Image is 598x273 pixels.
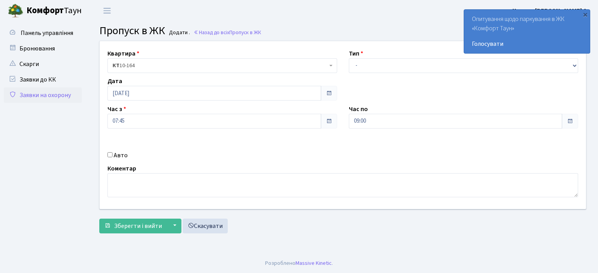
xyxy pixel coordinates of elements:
[114,151,128,160] label: Авто
[26,4,64,17] b: Комфорт
[265,259,333,268] div: Розроблено .
[295,259,332,267] a: Massive Kinetic
[193,29,261,36] a: Назад до всіхПропуск в ЖК
[4,72,82,87] a: Заявки до КК
[99,219,167,233] button: Зберегти і вийти
[464,10,590,53] div: Опитування щодо паркування в ЖК «Комфорт Таун»
[21,29,73,37] span: Панель управління
[99,23,165,38] span: Пропуск в ЖК
[349,49,363,58] label: Тип
[581,10,589,18] div: ×
[512,7,589,15] b: Цитрус [PERSON_NAME] А.
[97,4,117,17] button: Переключити навігацію
[4,56,82,72] a: Скарги
[8,3,23,19] img: logo.png
[114,222,162,230] span: Зберегти і вийти
[107,104,126,114] label: Час з
[349,104,368,114] label: Час по
[229,29,261,36] span: Пропуск в ЖК
[472,39,582,49] a: Голосувати
[107,164,136,173] label: Коментар
[183,219,228,233] a: Скасувати
[107,77,122,86] label: Дата
[512,6,589,16] a: Цитрус [PERSON_NAME] А.
[107,58,337,73] span: <b>КТ</b>&nbsp;&nbsp;&nbsp;&nbsp;10-164
[167,30,190,36] small: Додати .
[4,25,82,41] a: Панель управління
[26,4,82,17] span: Таун
[4,87,82,103] a: Заявки на охорону
[4,41,82,56] a: Бронювання
[113,62,327,70] span: <b>КТ</b>&nbsp;&nbsp;&nbsp;&nbsp;10-164
[107,49,139,58] label: Квартира
[113,62,120,70] b: КТ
